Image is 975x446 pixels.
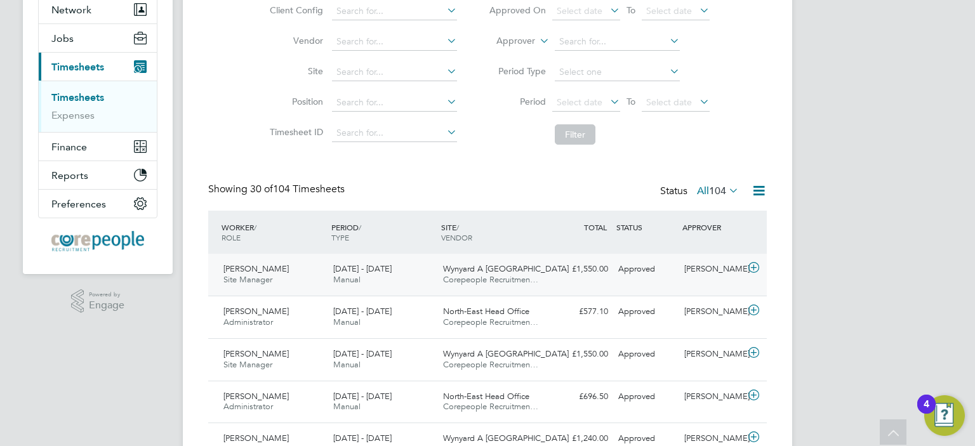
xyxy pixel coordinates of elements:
[223,391,289,402] span: [PERSON_NAME]
[438,216,548,249] div: SITE
[250,183,345,195] span: 104 Timesheets
[623,93,639,110] span: To
[333,306,392,317] span: [DATE] - [DATE]
[613,386,679,407] div: Approved
[613,216,679,239] div: STATUS
[266,96,323,107] label: Position
[51,4,91,16] span: Network
[443,306,529,317] span: North-East Head Office
[333,263,392,274] span: [DATE] - [DATE]
[223,263,289,274] span: [PERSON_NAME]
[443,274,538,285] span: Corepeople Recruitmen…
[250,183,273,195] span: 30 of
[266,126,323,138] label: Timesheet ID
[51,141,87,153] span: Finance
[51,169,88,181] span: Reports
[333,359,361,370] span: Manual
[332,33,457,51] input: Search for...
[51,61,104,73] span: Timesheets
[489,65,546,77] label: Period Type
[359,222,361,232] span: /
[223,401,273,412] span: Administrator
[208,183,347,196] div: Showing
[89,289,124,300] span: Powered by
[646,96,692,108] span: Select date
[333,391,392,402] span: [DATE] - [DATE]
[547,301,613,322] div: £577.10
[266,65,323,77] label: Site
[223,433,289,443] span: [PERSON_NAME]
[51,198,106,210] span: Preferences
[555,124,595,145] button: Filter
[333,401,361,412] span: Manual
[924,404,929,421] div: 4
[443,401,538,412] span: Corepeople Recruitmen…
[557,5,602,16] span: Select date
[71,289,125,313] a: Powered byEngage
[333,348,392,359] span: [DATE] - [DATE]
[443,359,538,370] span: Corepeople Recruitmen…
[332,63,457,81] input: Search for...
[51,109,95,121] a: Expenses
[222,232,241,242] span: ROLE
[266,35,323,46] label: Vendor
[489,96,546,107] label: Period
[332,124,457,142] input: Search for...
[39,53,157,81] button: Timesheets
[646,5,692,16] span: Select date
[613,344,679,365] div: Approved
[39,190,157,218] button: Preferences
[557,96,602,108] span: Select date
[679,259,745,280] div: [PERSON_NAME]
[709,185,726,197] span: 104
[697,185,739,197] label: All
[555,63,680,81] input: Select one
[679,344,745,365] div: [PERSON_NAME]
[478,35,535,48] label: Approver
[660,183,741,200] div: Status
[51,91,104,103] a: Timesheets
[254,222,256,232] span: /
[38,231,157,251] a: Go to home page
[332,94,457,112] input: Search for...
[51,231,144,251] img: corepeople-logo-retina.png
[441,232,472,242] span: VENDOR
[223,359,272,370] span: Site Manager
[223,306,289,317] span: [PERSON_NAME]
[39,24,157,52] button: Jobs
[333,274,361,285] span: Manual
[333,317,361,327] span: Manual
[331,232,349,242] span: TYPE
[679,301,745,322] div: [PERSON_NAME]
[679,386,745,407] div: [PERSON_NAME]
[489,4,546,16] label: Approved On
[443,317,538,327] span: Corepeople Recruitmen…
[443,433,569,443] span: Wynyard A [GEOGRAPHIC_DATA]
[223,317,273,327] span: Administrator
[623,2,639,18] span: To
[443,348,569,359] span: Wynyard A [GEOGRAPHIC_DATA]
[547,386,613,407] div: £696.50
[924,395,965,436] button: Open Resource Center, 4 new notifications
[218,216,328,249] div: WORKER
[328,216,438,249] div: PERIOD
[613,301,679,322] div: Approved
[443,391,529,402] span: North-East Head Office
[443,263,569,274] span: Wynyard A [GEOGRAPHIC_DATA]
[613,259,679,280] div: Approved
[584,222,607,232] span: TOTAL
[51,32,74,44] span: Jobs
[555,33,680,51] input: Search for...
[333,433,392,443] span: [DATE] - [DATE]
[332,3,457,20] input: Search for...
[679,216,745,239] div: APPROVER
[456,222,459,232] span: /
[266,4,323,16] label: Client Config
[547,259,613,280] div: £1,550.00
[547,344,613,365] div: £1,550.00
[39,81,157,132] div: Timesheets
[223,274,272,285] span: Site Manager
[39,133,157,161] button: Finance
[89,300,124,311] span: Engage
[39,161,157,189] button: Reports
